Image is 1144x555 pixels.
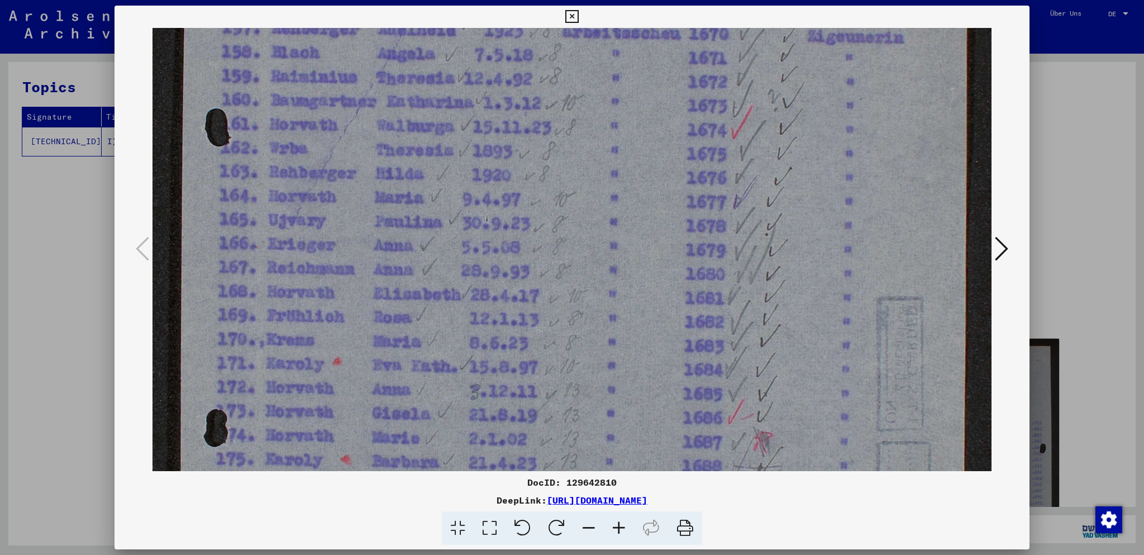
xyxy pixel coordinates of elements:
[547,495,647,506] a: [URL][DOMAIN_NAME]
[1095,506,1122,533] img: Zustimmung ändern
[115,476,1029,489] div: DocID: 129642810
[1095,506,1122,533] div: Zustimmung ändern
[115,494,1029,507] div: DeepLink:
